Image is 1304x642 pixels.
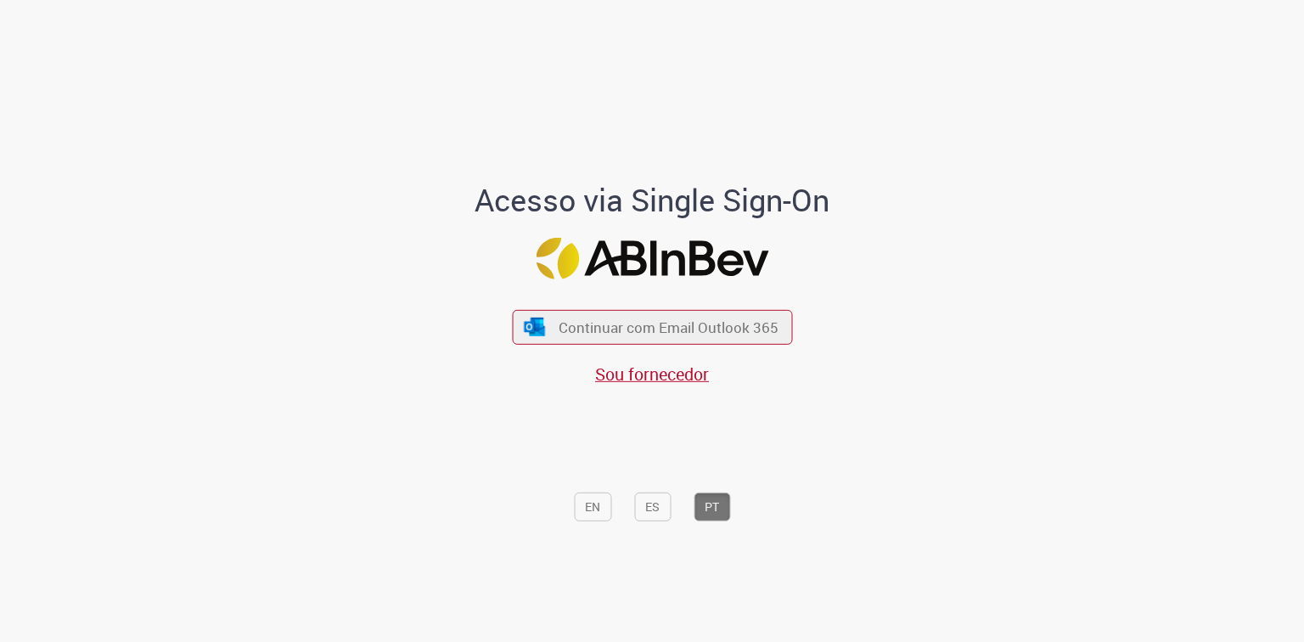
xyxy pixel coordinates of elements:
[595,363,709,386] a: Sou fornecedor
[523,318,547,335] img: ícone Azure/Microsoft 360
[694,492,730,521] button: PT
[559,318,778,337] span: Continuar com Email Outlook 365
[417,183,888,217] h1: Acesso via Single Sign-On
[512,310,792,345] button: ícone Azure/Microsoft 360 Continuar com Email Outlook 365
[536,238,768,279] img: Logo ABInBev
[634,492,671,521] button: ES
[574,492,611,521] button: EN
